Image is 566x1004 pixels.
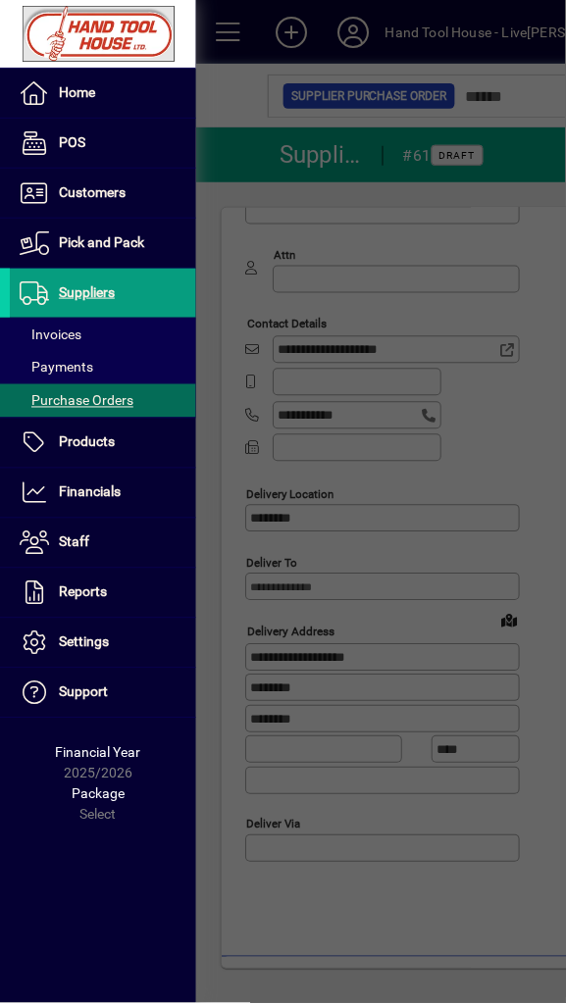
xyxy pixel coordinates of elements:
span: Invoices [20,326,81,342]
span: Settings [59,634,109,650]
a: Customers [10,169,196,218]
a: Pick and Pack [10,219,196,268]
a: Reports [10,569,196,618]
span: Financials [59,484,121,500]
a: Products [10,419,196,468]
span: Products [59,434,115,450]
span: Suppliers [59,284,115,300]
span: Staff [59,534,89,550]
span: POS [59,134,85,150]
a: Settings [10,619,196,668]
span: Financial Year [56,745,141,761]
a: POS [10,119,196,168]
a: Payments [10,351,196,384]
span: Payments [20,360,93,376]
a: Home [10,69,196,118]
a: Staff [10,519,196,568]
a: Financials [10,469,196,518]
span: Reports [59,584,107,600]
span: Pick and Pack [59,234,144,250]
a: Support [10,669,196,718]
span: Support [59,684,108,700]
span: Package [72,786,125,802]
span: Customers [59,184,126,200]
a: Purchase Orders [10,384,196,418]
a: Invoices [10,318,196,351]
span: Home [59,84,95,100]
span: Purchase Orders [20,393,133,409]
